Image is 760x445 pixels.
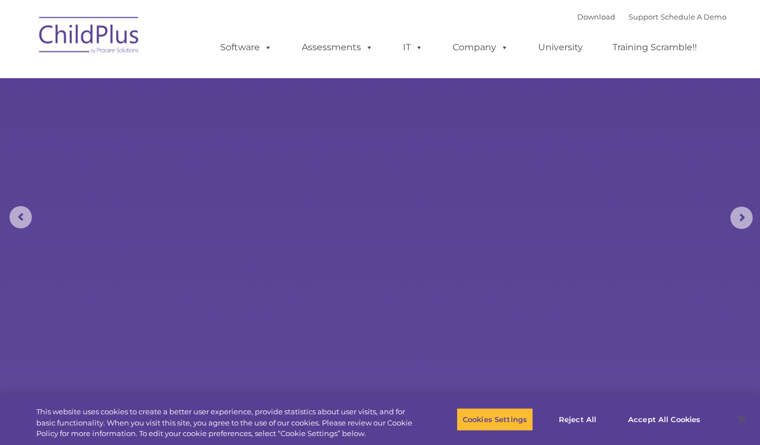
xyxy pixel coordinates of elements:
[392,36,434,59] a: IT
[155,119,203,128] span: Phone number
[543,408,612,431] button: Reject All
[209,36,283,59] a: Software
[661,12,726,21] a: Schedule A Demo
[577,12,615,21] a: Download
[34,9,145,65] img: ChildPlus by Procare Solutions
[291,36,384,59] a: Assessments
[622,408,706,431] button: Accept All Cookies
[730,407,754,432] button: Close
[527,36,594,59] a: University
[457,408,533,431] button: Cookies Settings
[36,406,418,439] div: This website uses cookies to create a better user experience, provide statistics about user visit...
[601,36,708,59] a: Training Scramble!!
[577,12,726,21] font: |
[155,74,189,82] span: Last name
[629,12,658,21] a: Support
[441,36,520,59] a: Company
